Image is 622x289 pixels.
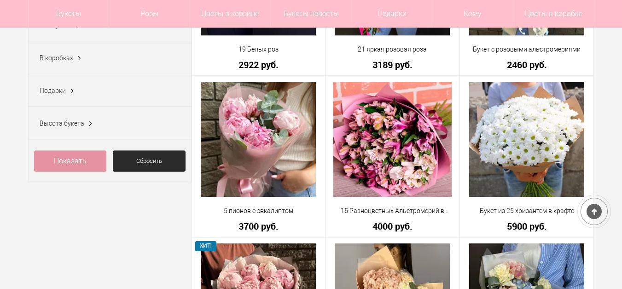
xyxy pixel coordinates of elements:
a: 2460 руб. [466,60,588,69]
span: ХИТ! [195,241,217,251]
a: 3700 руб. [198,221,320,231]
a: 4000 руб. [331,221,453,231]
a: 5900 руб. [466,221,588,231]
span: В коробках [40,54,73,62]
img: 15 Разноцветных Альстромерий в упаковке [333,82,452,197]
a: 5 пионов с эвкалиптом [198,206,320,216]
a: 2922 руб. [198,60,320,69]
a: Букет с розовыми альстромериями [466,45,588,54]
a: Сбросить [113,150,186,172]
a: 15 Разноцветных Альстромерий в упаковке [331,206,453,216]
a: Показать [34,150,107,172]
span: Высота букета [40,120,84,127]
a: 3189 руб. [331,60,453,69]
img: 5 пионов с эвкалиптом [201,82,316,197]
span: Подарки [40,87,66,94]
img: Букет из 25 хризантем в крафте [469,82,584,197]
a: Букет из 25 хризантем в крафте [466,206,588,216]
a: 19 Белых роз [198,45,320,54]
a: 21 яркая розовая роза [331,45,453,54]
